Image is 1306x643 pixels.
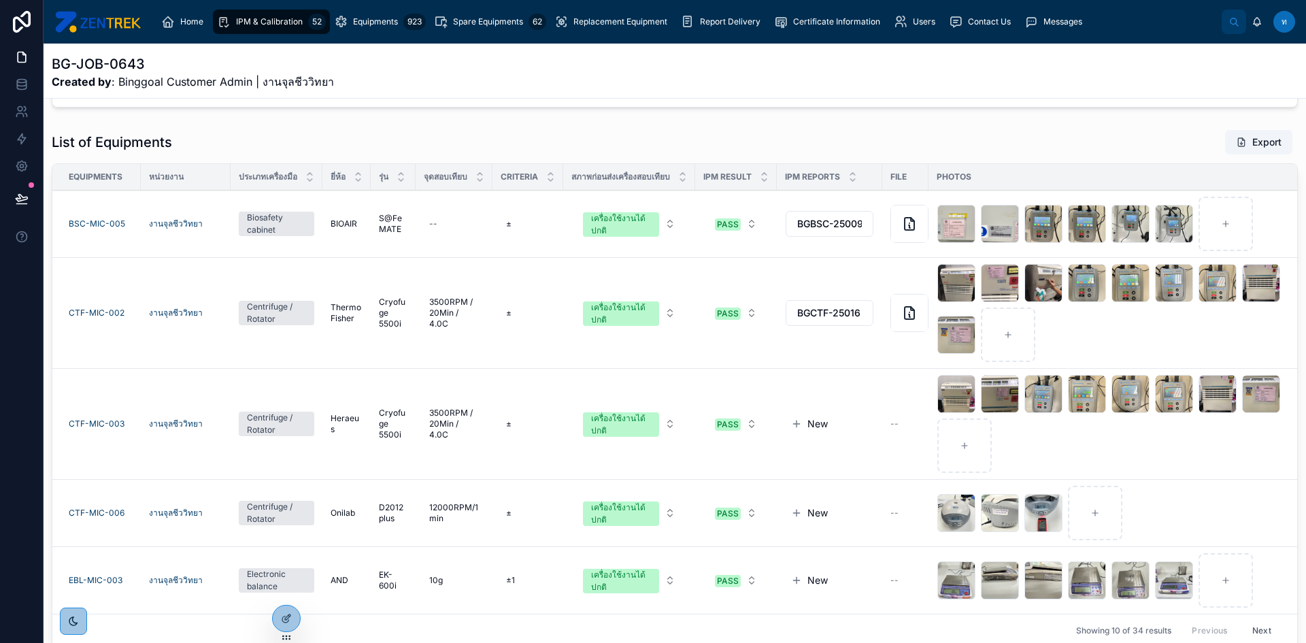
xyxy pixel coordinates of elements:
a: Replacement Equipment [550,10,677,34]
div: -- [429,218,437,229]
strong: Created by [52,75,112,88]
span: ± [506,418,512,429]
a: Contact Us [945,10,1020,34]
span: ยี่ห้อ [331,171,346,182]
span: รุ่น [379,171,388,182]
button: Export [1225,130,1292,154]
button: Next [1243,620,1281,641]
span: Messages [1043,16,1082,27]
span: Replacement Equipment [573,16,667,27]
span: Showing 10 of 34 results [1076,625,1171,636]
span: Contact Us [968,16,1011,27]
a: งานจุลชีววิทยา [149,508,203,518]
span: Spare Equipments [453,16,523,27]
a: งานจุลชีววิทยา [149,418,203,429]
div: PASS [717,418,739,431]
span: Report Delivery [700,16,760,27]
button: Select Button [704,412,768,436]
span: Users [913,16,935,27]
button: Select Button [786,211,873,237]
h1: BG-JOB-0643 [52,54,334,73]
div: Electronic balance [247,568,306,593]
button: New [791,506,868,520]
a: CTF-MIC-003 [69,418,124,429]
span: Equipments [69,171,122,182]
button: Select Button [704,501,768,525]
span: Ipm reports [785,171,840,182]
button: Select Button [786,300,873,326]
h1: List of Equipments [52,133,172,152]
button: New [791,574,868,587]
span: S@FeMATE [379,213,407,235]
button: Select Button [572,295,686,331]
div: PASS [717,218,739,231]
div: 62 [529,14,546,30]
a: BSC-MIC-005 [69,218,125,229]
span: BIOAIR [331,218,357,229]
div: PASS [717,508,739,520]
a: Messages [1020,10,1092,34]
div: Centrifuge / Rotator [247,412,306,436]
span: EK-600i [379,570,407,591]
span: EBL-MIC-003 [69,575,122,586]
a: Users [890,10,945,34]
span: Equipments [353,16,398,27]
span: Photos [937,171,971,182]
div: Centrifuge / Rotator [247,501,306,525]
span: Heraeus [331,413,363,435]
span: 3500RPM / 20Min / 4.0C [429,297,479,329]
a: งานจุลชีววิทยา [149,575,203,586]
span: -- [890,575,899,586]
div: เครื่องใช้งานได้ปกติ [591,412,651,437]
div: Centrifuge / Rotator [247,301,306,325]
span: Home [180,16,203,27]
span: ± [506,218,512,229]
span: สภาพก่อนส่งเครื่องสอบเทียบ [571,171,670,182]
div: PASS [717,308,739,320]
button: Select Button [572,406,686,442]
a: งานจุลชีววิทยา [149,308,203,318]
button: Select Button [704,212,768,236]
span: 12000RPM/1min [429,502,479,524]
a: Equipments923 [330,10,430,34]
span: ประเภทเครื่องมือ [239,171,297,182]
a: งานจุลชีววิทยา [149,218,203,229]
div: เครื่องใช้งานได้ปกติ [591,501,651,526]
span: CTF-MIC-002 [69,308,124,318]
span: ± [506,508,512,518]
div: PASS [717,575,739,587]
span: 10g [429,575,443,586]
span: -- [890,418,899,429]
span: BGBSC-25009 [797,217,862,231]
span: CTF-MIC-006 [69,508,124,518]
span: จุดสอบเทียบ [424,171,467,182]
a: IPM & Calibration52 [213,10,330,34]
span: Certificate Information [793,16,880,27]
span: หน่วยงาน [149,171,184,182]
div: scrollable content [152,7,1222,37]
div: Biosafety cabinet [247,212,306,236]
span: AND [331,575,348,586]
span: Onilab [331,508,355,518]
button: Select Button [572,562,686,599]
span: File [890,171,907,182]
span: : Binggoal Customer Admin | งานจุลชีววิทยา [52,73,334,90]
a: Spare Equipments62 [430,10,550,34]
span: Thermo Fisher [331,302,363,324]
span: ท [1282,16,1287,27]
span: IPM Result [703,171,752,182]
img: App logo [54,11,141,33]
a: Home [157,10,213,34]
a: Report Delivery [677,10,770,34]
span: New [807,417,828,431]
span: BGCTF-25016 [797,306,860,320]
div: เครื่องใช้งานได้ปกติ [591,301,651,326]
span: Cryofuge 5500i [379,408,407,440]
span: New [807,506,828,520]
button: Select Button [704,568,768,593]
